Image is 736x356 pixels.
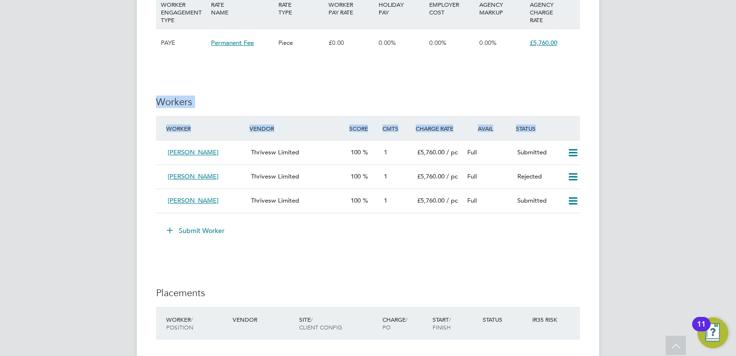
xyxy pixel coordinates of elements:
[467,196,477,205] span: Full
[156,287,580,299] h3: Placements
[513,145,564,161] div: Submitted
[447,196,458,205] span: / pc
[463,120,513,137] div: Avail
[351,196,361,205] span: 100
[513,120,580,137] div: Status
[447,172,458,180] span: / pc
[467,148,477,156] span: Full
[251,172,299,180] span: Thrivesw Limited
[168,148,219,156] span: [PERSON_NAME]
[166,315,193,331] span: / Position
[251,148,299,156] span: Thrivesw Limited
[380,311,430,336] div: Charge
[447,148,458,156] span: / pc
[530,39,557,47] span: £5,760.00
[326,29,376,57] div: £0.00
[530,311,563,328] div: IR35 Risk
[276,29,326,57] div: Piece
[384,148,387,156] span: 1
[351,148,361,156] span: 100
[467,172,477,180] span: Full
[168,172,219,180] span: [PERSON_NAME]
[417,196,445,205] span: £5,760.00
[158,29,209,57] div: PAYE
[513,169,564,185] div: Rejected
[380,120,413,137] div: Cmts
[156,96,580,108] h3: Workers
[251,196,299,205] span: Thrivesw Limited
[433,315,451,331] span: / Finish
[429,39,447,47] span: 0.00%
[160,223,232,238] button: Submit Worker
[417,172,445,180] span: £5,760.00
[384,172,387,180] span: 1
[164,120,247,137] div: Worker
[384,196,387,205] span: 1
[417,148,445,156] span: £5,760.00
[379,39,396,47] span: 0.00%
[168,196,219,205] span: [PERSON_NAME]
[230,311,297,328] div: Vendor
[697,317,728,348] button: Open Resource Center, 11 new notifications
[697,324,706,337] div: 11
[211,39,254,47] span: Permanent Fee
[413,120,463,137] div: Charge Rate
[513,193,564,209] div: Submitted
[430,311,480,336] div: Start
[351,172,361,180] span: 100
[382,315,407,331] span: / PO
[297,311,380,336] div: Site
[347,120,380,137] div: Score
[247,120,347,137] div: Vendor
[479,39,497,47] span: 0.00%
[480,311,530,328] div: Status
[164,311,230,336] div: Worker
[299,315,342,331] span: / Client Config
